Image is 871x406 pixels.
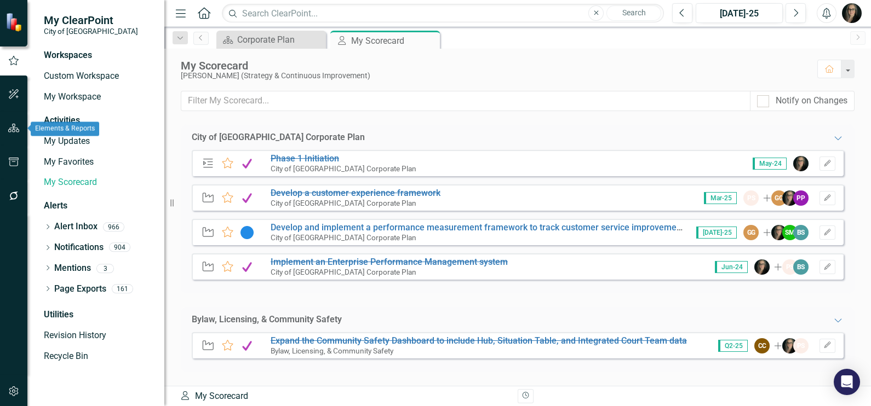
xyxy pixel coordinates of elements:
[54,262,91,275] a: Mentions
[793,259,809,275] div: BS
[44,200,153,212] div: Alerts
[606,5,661,21] button: Search
[754,338,770,353] div: CC
[112,285,133,294] div: 161
[44,156,153,169] a: My Favorites
[219,33,323,47] a: Corporate Plan
[782,190,798,206] img: Natalie Kovach
[782,338,798,353] img: Natalie Kovach
[793,190,809,206] div: PP
[782,225,798,240] div: SM
[44,309,153,321] div: Utilities
[718,340,748,352] span: Q2-25
[271,222,724,233] a: Develop and implement a performance measurement framework to track customer service improvement o...
[271,257,508,267] a: Implement an Enterprise Performance Management system
[237,33,323,47] div: Corporate Plan
[771,190,787,206] div: GG
[834,369,860,395] div: Open Intercom Messenger
[96,264,114,273] div: 3
[715,261,748,273] span: Jun-24
[271,199,416,207] small: City of [GEOGRAPHIC_DATA] Corporate Plan
[103,222,124,231] div: 966
[240,226,254,239] img: Not Started
[44,70,153,83] a: Custom Workspace
[181,72,806,80] div: [PERSON_NAME] (Strategy & Continuous Improvement)
[776,95,847,107] div: Notify on Changes
[181,91,750,111] input: Filter My Scorecard...
[44,91,153,103] a: My Workspace
[271,335,687,346] a: Expand the Community Safety Dashboard to include Hub, Situation Table, and Integrated Court Team ...
[743,190,759,206] div: PS
[54,283,106,295] a: Page Exports
[192,131,365,144] div: City of [GEOGRAPHIC_DATA] Corporate Plan
[180,390,509,403] div: My Scorecard
[44,27,138,36] small: City of [GEOGRAPHIC_DATA]
[192,314,342,326] div: Bylaw, Licensing, & Community Safety
[271,346,393,355] small: Bylaw, Licensing, & Community Safety
[771,225,787,240] img: Natalie Kovach
[54,221,98,233] a: Alert Inbox
[622,8,646,17] span: Search
[743,225,759,240] div: GG
[44,14,138,27] span: My ClearPoint
[700,7,779,20] div: [DATE]-25
[44,176,153,189] a: My Scorecard
[753,158,787,170] span: May-24
[109,243,130,252] div: 904
[754,259,770,275] img: Natalie Kovach
[271,233,416,242] small: City of [GEOGRAPHIC_DATA] Corporate Plan
[54,241,104,254] a: Notifications
[44,329,153,342] a: Revision History
[44,350,153,363] a: Recycle Bin
[793,338,809,353] div: PS
[696,227,737,239] span: [DATE]-25
[240,260,254,274] img: Complete
[704,192,737,204] span: Mar-25
[240,157,254,170] img: Complete
[31,122,99,136] div: Elements & Reports
[222,4,664,23] input: Search ClearPoint...
[240,192,254,205] img: Complete
[351,34,437,48] div: My Scorecard
[696,3,783,23] button: [DATE]-25
[44,49,92,62] div: Workspaces
[842,3,862,23] img: Natalie Kovach
[181,60,806,72] div: My Scorecard
[240,339,254,352] img: Complete
[44,135,153,148] a: My Updates
[793,225,809,240] div: BS
[271,153,339,164] a: Phase 1 Initiation
[5,12,25,31] img: ClearPoint Strategy
[44,114,153,127] div: Activities
[271,188,440,198] a: Develop a customer experience framework
[271,164,416,173] small: City of [GEOGRAPHIC_DATA] Corporate Plan
[271,268,416,276] small: City of [GEOGRAPHIC_DATA] Corporate Plan
[793,156,809,171] img: Natalie Kovach
[782,259,798,275] div: PS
